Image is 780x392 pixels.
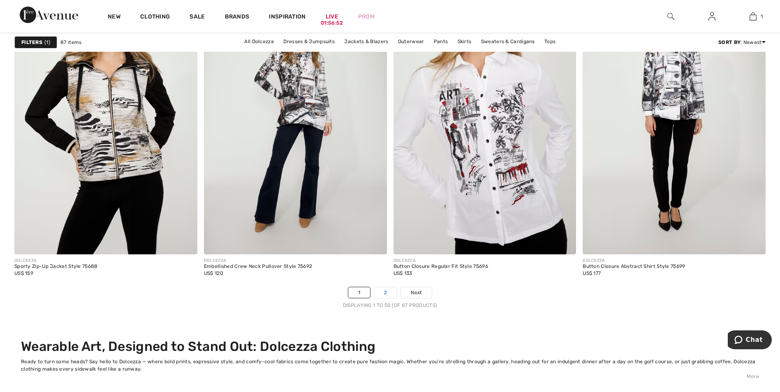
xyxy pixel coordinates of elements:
[14,264,98,270] div: Sporty Zip-Up Jacket Style 75688
[583,258,685,264] div: DOLCEZZA
[21,39,42,46] strong: Filters
[540,36,560,47] a: Tops
[374,287,397,298] a: 2
[140,13,170,22] a: Clothing
[733,12,773,21] a: 1
[321,19,343,27] div: 01:56:52
[348,287,370,298] a: 1
[401,287,432,298] a: Next
[340,36,392,47] a: Jackets & Blazers
[667,12,674,21] img: search the website
[761,13,763,20] span: 1
[477,36,539,47] a: Sweaters & Cardigans
[708,12,715,21] img: My Info
[411,289,422,296] span: Next
[702,12,722,22] a: Sign In
[279,36,339,47] a: Dresses & Jumpsuits
[728,330,772,351] iframe: Opens a widget where you can chat to one of our agents
[454,36,476,47] a: Skirts
[326,12,338,21] a: Live01:56:52
[718,39,741,45] strong: Sort By
[394,36,428,47] a: Outerwear
[240,36,278,47] a: All Dolcezza
[269,13,306,22] span: Inspiration
[430,36,452,47] a: Pants
[204,264,312,270] div: Embellished Crew Neck Pullover Style 75692
[204,270,223,276] span: US$ 120
[718,39,766,46] div: : Newest
[204,258,312,264] div: DOLCEZZA
[14,258,98,264] div: DOLCEZZA
[190,13,205,22] a: Sale
[393,270,412,276] span: US$ 133
[583,270,601,276] span: US$ 177
[14,270,33,276] span: US$ 159
[14,302,766,309] div: Displaying 1 to 50 (of 87 products)
[750,12,757,21] img: My Bag
[20,7,78,23] img: 1ère Avenue
[583,264,685,270] div: Button Closure Abstract Shirt Style 75699
[358,12,375,21] a: Prom
[393,264,488,270] div: Button Closure Regular Fit Style 75696
[21,339,759,354] h2: Wearable Art, Designed to Stand Out: Dolcezza Clothing
[14,287,766,309] nav: Page navigation
[21,373,759,380] div: More
[108,13,120,22] a: New
[393,258,488,264] div: DOLCEZZA
[225,13,250,22] a: Brands
[60,39,81,46] span: 87 items
[21,358,759,373] div: Ready to turn some heads? Say hello to Dolcezza — where bold prints, expressive style, and comfy-...
[44,39,50,46] span: 1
